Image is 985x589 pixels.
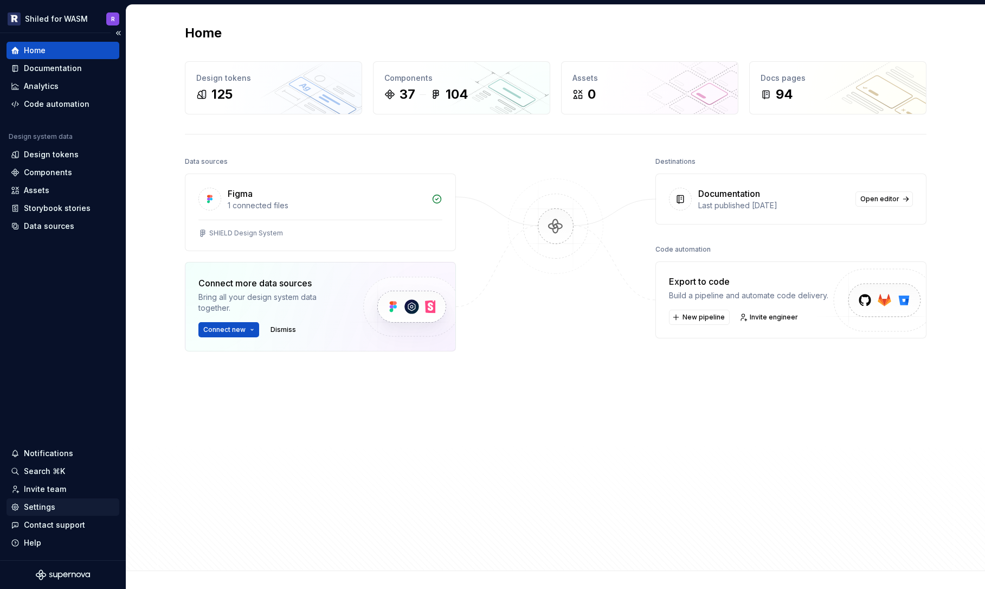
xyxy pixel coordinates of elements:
[24,484,66,495] div: Invite team
[228,200,425,211] div: 1 connected files
[761,73,915,84] div: Docs pages
[683,313,725,322] span: New pipeline
[561,61,738,114] a: Assets0
[198,322,259,337] button: Connect new
[111,15,115,23] div: R
[7,534,119,552] button: Help
[228,187,253,200] div: Figma
[7,60,119,77] a: Documentation
[24,63,82,74] div: Documentation
[698,200,849,211] div: Last published [DATE]
[24,203,91,214] div: Storybook stories
[24,502,55,513] div: Settings
[185,61,362,114] a: Design tokens125
[24,99,89,110] div: Code automation
[749,61,926,114] a: Docs pages94
[7,182,119,199] a: Assets
[24,149,79,160] div: Design tokens
[7,146,119,163] a: Design tokens
[185,154,228,169] div: Data sources
[203,325,246,334] span: Connect new
[209,229,283,238] div: SHIELD Design System
[25,14,88,24] div: Shiled for WASM
[669,290,828,301] div: Build a pipeline and automate code delivery.
[185,174,456,251] a: Figma1 connected filesSHIELD Design System
[196,73,351,84] div: Design tokens
[384,73,539,84] div: Components
[7,498,119,516] a: Settings
[572,73,727,84] div: Assets
[24,537,41,548] div: Help
[669,310,730,325] button: New pipeline
[855,191,913,207] a: Open editor
[776,86,793,103] div: 94
[24,167,72,178] div: Components
[211,86,233,103] div: 125
[2,7,124,30] button: Shiled for WASMR
[7,95,119,113] a: Code automation
[24,466,65,477] div: Search ⌘K
[198,277,345,290] div: Connect more data sources
[24,45,46,56] div: Home
[9,132,73,141] div: Design system data
[7,463,119,480] button: Search ⌘K
[655,242,711,257] div: Code automation
[7,481,119,498] a: Invite team
[36,569,90,580] svg: Supernova Logo
[698,187,760,200] div: Documentation
[8,12,21,25] img: 5b96a3ba-bdbe-470d-a859-c795f8f9d209.png
[24,520,85,530] div: Contact support
[588,86,596,103] div: 0
[400,86,415,103] div: 37
[198,292,345,313] div: Bring all your design system data together.
[24,448,73,459] div: Notifications
[7,78,119,95] a: Analytics
[446,86,468,103] div: 104
[111,25,126,41] button: Collapse sidebar
[7,445,119,462] button: Notifications
[271,325,296,334] span: Dismiss
[669,275,828,288] div: Export to code
[24,185,49,196] div: Assets
[266,322,301,337] button: Dismiss
[24,81,59,92] div: Analytics
[185,24,222,42] h2: Home
[7,42,119,59] a: Home
[7,217,119,235] a: Data sources
[750,313,798,322] span: Invite engineer
[24,221,74,232] div: Data sources
[373,61,550,114] a: Components37104
[736,310,803,325] a: Invite engineer
[860,195,899,203] span: Open editor
[655,154,696,169] div: Destinations
[7,164,119,181] a: Components
[7,516,119,534] button: Contact support
[7,200,119,217] a: Storybook stories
